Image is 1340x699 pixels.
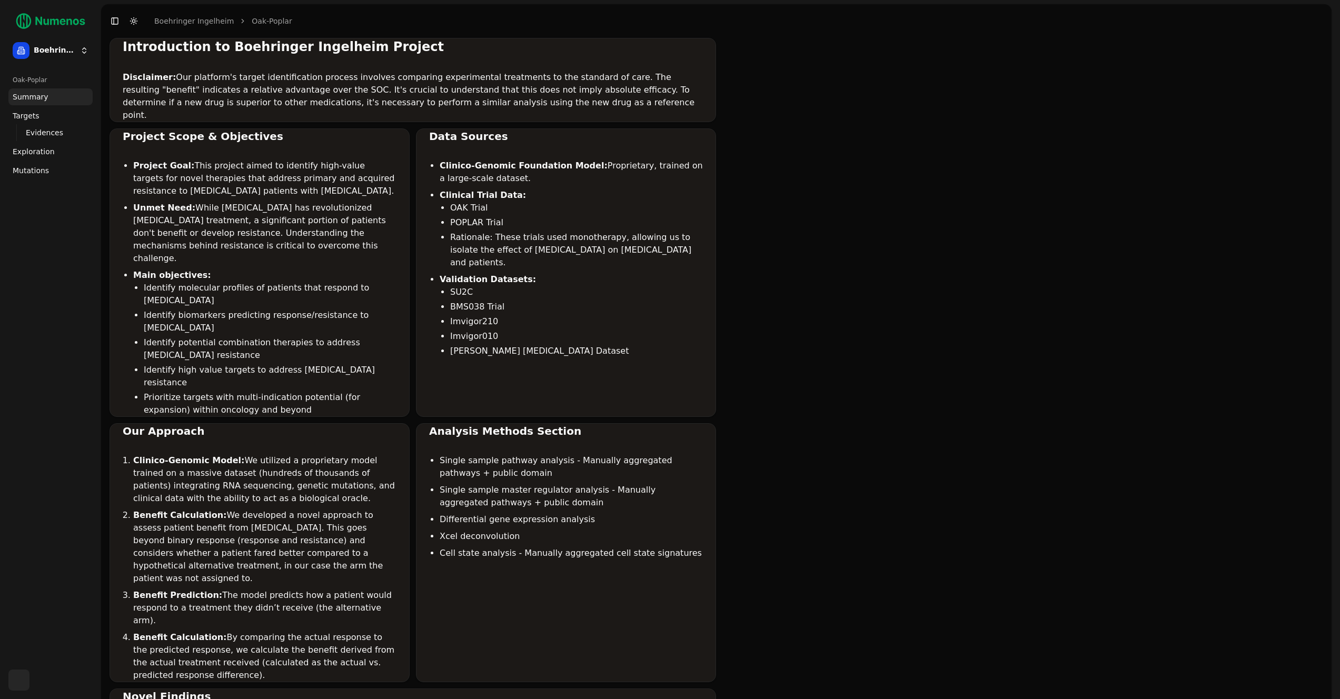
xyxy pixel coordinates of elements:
button: Boehringer Ingelheim [8,38,93,63]
li: Rationale: These trials used monotherapy, allowing us to isolate the effect of [MEDICAL_DATA] on ... [450,231,703,269]
span: Mutations [13,165,49,176]
strong: Disclaimer: [123,72,176,82]
span: Evidences [26,127,63,138]
strong: Clinico-Genomic Model: [133,455,244,465]
li: This project aimed to identify high-value targets for novel therapies that address primary and ac... [133,159,396,197]
div: Project Scope & Objectives [123,129,396,144]
span: Exploration [13,146,55,157]
strong: Benefit Calculation: [133,632,226,642]
button: Toggle Sidebar [107,14,122,28]
li: Xcel deconvolution [440,530,703,543]
span: Targets [13,111,39,121]
strong: Unmet Need: [133,203,195,213]
a: Boehringer Ingelheim [154,16,234,26]
li: While [MEDICAL_DATA] has revolutionized [MEDICAL_DATA] treatment, a significant portion of patien... [133,202,396,265]
button: Toggle Dark Mode [126,14,141,28]
li: Cell state analysis - Manually aggregated cell state signatures [440,547,703,560]
li: [PERSON_NAME] [MEDICAL_DATA] Dataset [450,345,703,357]
strong: Clinical Trial Data: [440,190,526,200]
strong: Main objectives: [133,270,211,280]
div: Our Approach [123,424,396,438]
a: Oak-Poplar [252,16,292,26]
li: Identify high value targets to address [MEDICAL_DATA] resistance [144,364,396,389]
strong: Project Goal: [133,161,194,171]
li: We developed a novel approach to assess patient benefit from [MEDICAL_DATA]. This goes beyond bin... [133,509,396,585]
a: Mutations [8,162,93,179]
li: Imvigor010 [450,330,703,343]
a: Evidences [22,125,80,140]
li: Single sample pathway analysis - Manually aggregated pathways + public domain [440,454,703,480]
div: Analysis Methods Section [429,424,703,438]
nav: breadcrumb [154,16,292,26]
li: Identify biomarkers predicting response/resistance to [MEDICAL_DATA] [144,309,396,334]
a: Exploration [8,143,93,160]
li: Identify molecular profiles of patients that respond to [MEDICAL_DATA] [144,282,396,307]
strong: Benefit Prediction: [133,590,222,600]
div: Data Sources [429,129,703,144]
span: Boehringer Ingelheim [34,46,76,55]
span: Summary [13,92,48,102]
a: Targets [8,107,93,124]
p: Our platform's target identification process involves comparing experimental treatments to the st... [123,71,703,122]
strong: Benefit Calculation: [133,510,226,520]
strong: Validation Datasets: [440,274,536,284]
li: Proprietary, trained on a large-scale dataset. [440,159,703,185]
li: Single sample master regulator analysis - Manually aggregated pathways + public domain [440,484,703,509]
li: Differential gene expression analysis [440,513,703,526]
li: SU2C [450,286,703,298]
li: Imvigor210 [450,315,703,328]
div: Oak-Poplar [8,72,93,88]
li: Identify potential combination therapies to address [MEDICAL_DATA] resistance [144,336,396,362]
strong: Clinico-Genomic Foundation Model: [440,161,608,171]
li: OAK Trial [450,202,703,214]
li: The model predicts how a patient would respond to a treatment they didn’t receive (the alternativ... [133,589,396,627]
li: Prioritize targets with multi-indication potential (for expansion) within oncology and beyond [144,391,396,416]
li: We utilized a proprietary model trained on a massive dataset (hundreds of thousands of patients) ... [133,454,396,505]
div: Introduction to Boehringer Ingelheim Project [123,38,703,55]
img: Numenos [8,8,93,34]
a: Summary [8,88,93,105]
li: POPLAR Trial [450,216,703,229]
li: By comparing the actual response to the predicted response, we calculate the benefit derived from... [133,631,396,682]
li: BMS038 Trial [450,301,703,313]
